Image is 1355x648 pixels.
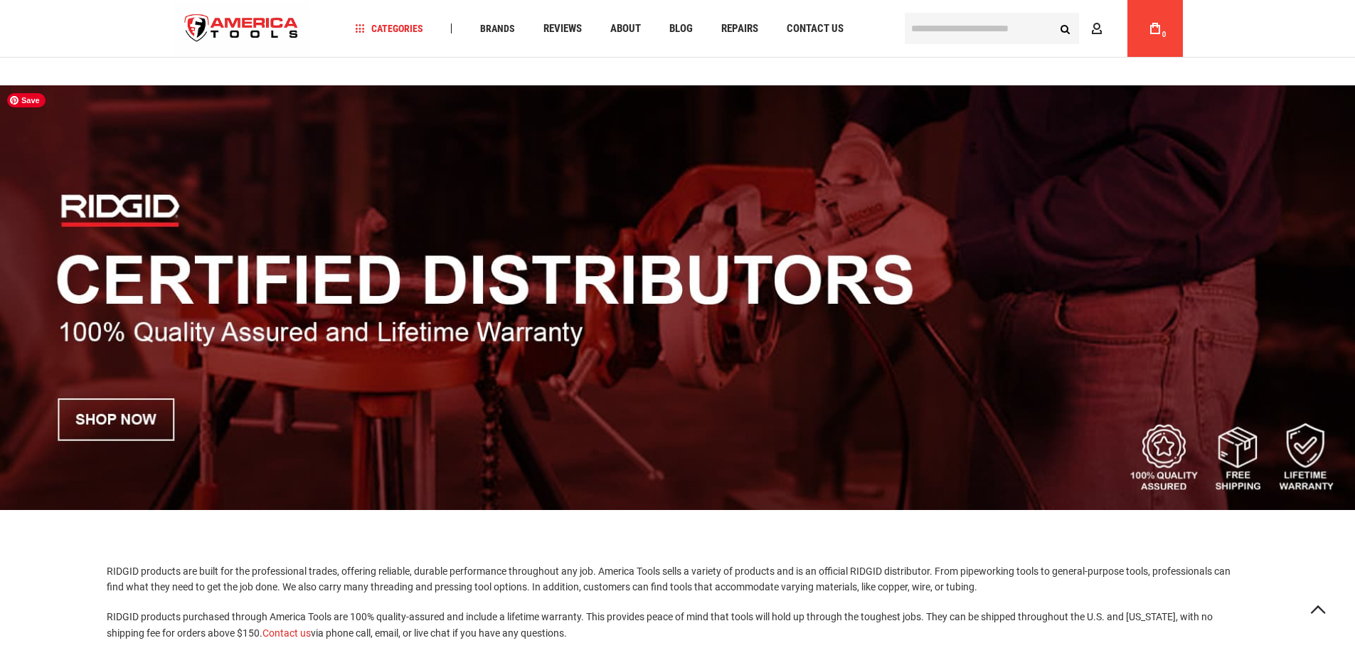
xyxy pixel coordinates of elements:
[715,19,765,38] a: Repairs
[604,19,647,38] a: About
[1052,15,1079,42] button: Search
[107,563,1248,595] p: RIDGID products are built for the professional trades, offering reliable, durable performance thr...
[721,23,758,34] span: Repairs
[663,19,699,38] a: Blog
[7,93,46,107] span: Save
[480,23,515,33] span: Brands
[1162,31,1167,38] span: 0
[474,19,521,38] a: Brands
[780,19,850,38] a: Contact Us
[349,19,430,38] a: Categories
[543,23,582,34] span: Reviews
[537,19,588,38] a: Reviews
[610,23,641,34] span: About
[669,23,693,34] span: Blog
[262,627,311,639] a: Contact us
[107,609,1248,641] p: RIDGID products purchased through America Tools are 100% quality-assured and include a lifetime w...
[787,23,844,34] span: Contact Us
[173,2,311,55] img: America Tools
[173,2,311,55] a: store logo
[355,23,423,33] span: Categories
